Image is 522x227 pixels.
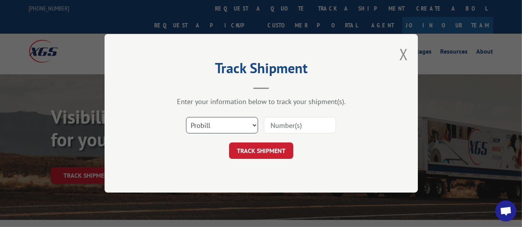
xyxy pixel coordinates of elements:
h2: Track Shipment [144,63,379,77]
div: Enter your information below to track your shipment(s). [144,97,379,106]
button: Close modal [399,44,408,65]
button: TRACK SHIPMENT [229,143,293,159]
div: Open chat [495,200,517,222]
input: Number(s) [264,117,336,134]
